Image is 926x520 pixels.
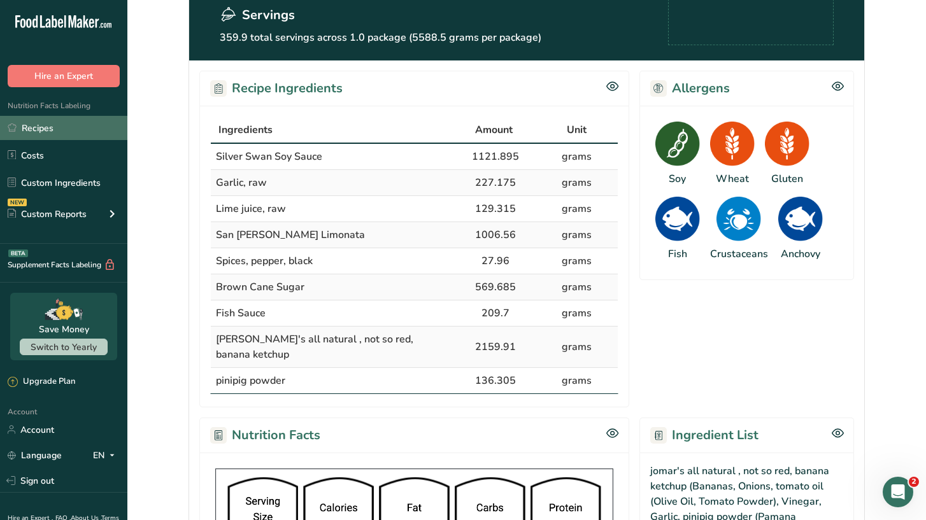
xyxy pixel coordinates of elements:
span: 2 [909,477,919,487]
td: grams [536,327,618,368]
td: grams [536,222,618,248]
div: EN [93,447,120,463]
td: 209.7 [455,300,536,327]
span: Servings [242,6,295,25]
div: NEW [8,199,27,206]
td: 2159.91 [455,327,536,368]
div: Upgrade Plan [8,376,75,388]
div: Crustaceans [710,246,768,262]
h2: Allergens [650,79,730,98]
img: Gluten [765,122,809,166]
span: Garlic, raw [216,176,267,190]
iframe: Intercom live chat [883,477,913,507]
td: grams [536,368,618,393]
button: Hire an Expert [8,65,120,87]
span: Fish Sauce [216,306,266,320]
div: Gluten [771,171,803,186]
td: grams [536,196,618,222]
span: San [PERSON_NAME] Limonata [216,228,365,242]
span: Silver Swan Soy Sauce [216,150,322,164]
span: [PERSON_NAME]'s all natural , not so red, banana ketchup [216,332,413,362]
img: Crustaceans [716,197,761,241]
td: grams [536,170,618,196]
td: 1121.895 [455,144,536,170]
div: Soy [669,171,686,186]
span: Lime juice, raw [216,202,286,216]
img: Anchovy [778,197,823,241]
img: Wheat [710,122,755,166]
span: Switch to Yearly [31,341,97,353]
td: grams [536,144,618,170]
a: Language [8,444,62,467]
span: Spices, pepper, black [216,254,313,268]
td: 129.315 [455,196,536,222]
span: Brown Cane Sugar [216,280,304,294]
div: Custom Reports [8,207,87,221]
td: 27.96 [455,248,536,274]
span: Ingredients [218,122,273,137]
div: Save Money [39,323,89,336]
div: Fish [668,246,687,262]
td: grams [536,248,618,274]
span: pinipig powder [216,374,285,388]
h2: Ingredient List [650,426,759,445]
td: 569.685 [455,274,536,300]
td: 227.175 [455,170,536,196]
td: grams [536,300,618,327]
h2: Recipe Ingredients [210,79,343,98]
td: 136.305 [455,368,536,393]
p: 359.9 total servings across 1.0 package (5588.5 grams per package) [220,30,668,45]
span: Amount [475,122,513,137]
img: Soy [655,122,700,166]
h2: Nutrition Facts [210,426,320,445]
td: grams [536,274,618,300]
span: Unit [567,122,587,137]
img: Fish [655,197,700,241]
div: Anchovy [781,246,820,262]
div: Wheat [716,171,749,186]
button: Switch to Yearly [20,339,108,355]
td: 1006.56 [455,222,536,248]
div: BETA [8,249,28,257]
